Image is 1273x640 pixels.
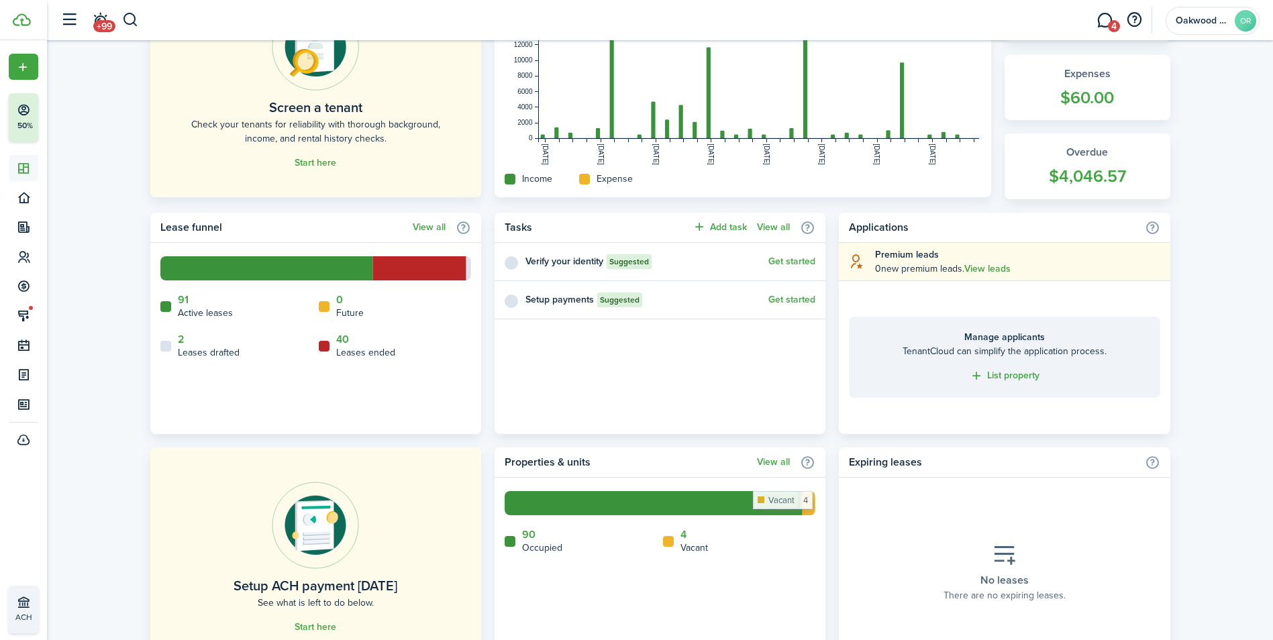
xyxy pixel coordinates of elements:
[413,222,446,233] a: View all
[944,588,1066,602] placeholder-description: There are no expiring leases.
[525,254,603,268] widget-list-item-title: Verify your identity
[849,254,865,269] i: soft
[875,262,1160,276] explanation-description: 0 new premium leads .
[849,454,1137,470] home-widget-title: Expiring leases
[93,20,115,32] span: +99
[517,119,533,126] tspan: 2000
[970,368,1039,384] a: List property
[522,541,562,555] home-widget-title: Occupied
[597,172,633,186] home-widget-title: Expense
[505,454,750,470] home-widget-title: Properties & units
[160,219,406,235] home-widget-title: Lease funnel
[517,103,533,111] tspan: 4000
[17,120,34,131] p: 50%
[336,306,364,320] home-widget-title: Future
[1018,85,1157,111] widget-stats-count: $60.00
[873,144,880,165] tspan: [DATE]
[875,248,1160,262] explanation-title: Premium leads
[757,222,790,233] a: View all
[600,294,640,306] span: Suggested
[178,294,189,306] a: 91
[964,264,1011,274] a: View leads
[609,256,649,268] span: Suggested
[9,54,38,80] button: Open menu
[818,144,825,165] tspan: [DATE]
[258,596,374,610] home-placeholder-description: See what is left to do below.
[522,529,536,541] a: 90
[693,219,747,235] button: Add task
[652,144,660,165] tspan: [DATE]
[272,3,359,91] img: Online payments
[763,144,770,165] tspan: [DATE]
[295,158,336,168] a: Start here
[234,576,397,596] home-placeholder-title: Setup ACH payment [DATE]
[517,72,533,79] tspan: 8000
[1123,9,1145,32] button: Open resource center
[1176,16,1229,25] span: Oakwood Rentals
[768,256,815,267] button: Get started
[15,611,95,623] p: ACH
[178,345,240,360] home-widget-title: Leases drafted
[1018,66,1157,82] widget-stats-title: Expenses
[849,219,1137,235] home-widget-title: Applications
[336,333,349,345] a: 40
[56,7,82,33] button: Open sidebar
[272,482,359,569] img: Online payments
[707,144,715,165] tspan: [DATE]
[757,457,790,468] a: View all
[522,172,552,186] home-widget-title: Income
[680,529,686,541] a: 4
[13,13,31,26] img: TenantCloud
[336,345,395,360] home-widget-title: Leases ended
[336,294,343,306] a: 0
[178,306,233,320] home-widget-title: Active leases
[295,622,336,633] a: Start here
[1005,55,1170,121] a: Expenses$60.00
[597,144,604,165] tspan: [DATE]
[505,219,686,235] home-widget-title: Tasks
[542,144,549,165] tspan: [DATE]
[680,541,708,555] home-widget-title: Vacant
[1108,20,1120,32] span: 4
[1018,144,1157,160] widget-stats-title: Overdue
[862,344,1146,358] home-placeholder-description: TenantCloud can simplify the application process.
[514,56,533,64] tspan: 10000
[9,93,120,142] button: 50%
[122,9,139,32] button: Search
[9,586,38,633] a: ACH
[525,292,594,307] widget-list-item-title: Setup payments
[517,88,533,95] tspan: 6000
[862,330,1146,344] home-placeholder-title: Manage applicants
[269,97,362,117] home-placeholder-title: Screen a tenant
[1092,3,1117,38] a: Messaging
[1005,134,1170,199] a: Overdue$4,046.57
[1235,10,1256,32] avatar-text: OR
[87,3,113,38] a: Notifications
[980,572,1029,588] placeholder-title: No leases
[514,41,533,48] tspan: 12000
[929,144,936,165] tspan: [DATE]
[181,117,451,146] home-placeholder-description: Check your tenants for reliability with thorough background, income, and rental history checks.
[768,295,815,305] a: Get started
[1018,164,1157,189] widget-stats-count: $4,046.57
[178,333,185,345] a: 2
[529,134,533,142] tspan: 0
